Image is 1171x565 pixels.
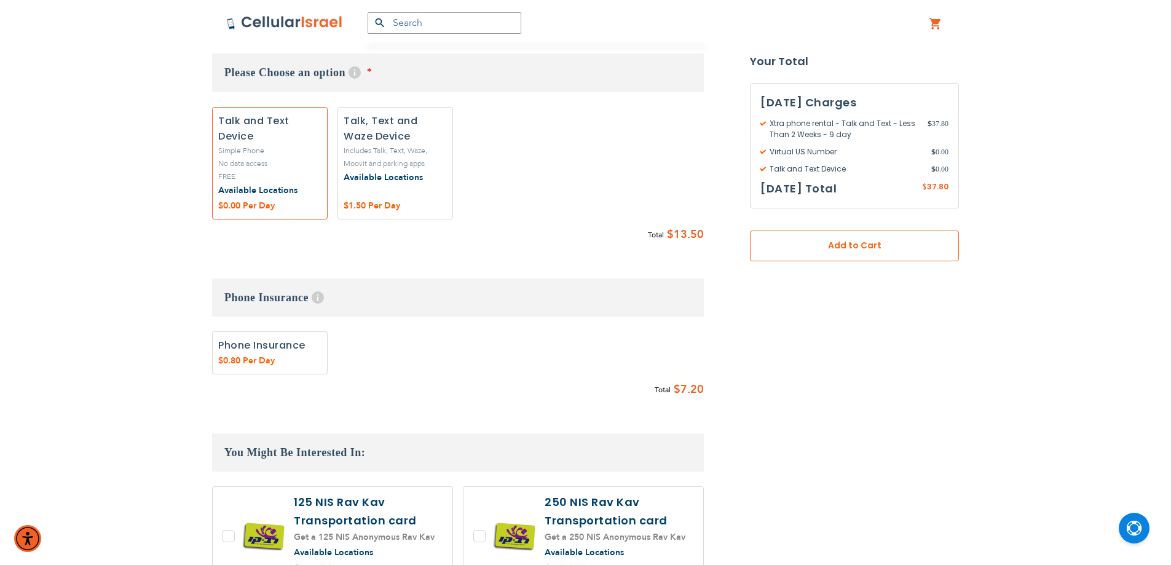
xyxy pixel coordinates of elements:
[760,146,931,157] span: Virtual US Number
[928,118,932,129] span: $
[760,164,931,175] span: Talk and Text Device
[655,384,671,397] span: Total
[927,181,948,192] span: 37.80
[791,240,918,253] span: Add to Cart
[750,52,959,71] strong: Your Total
[928,118,948,140] span: 37.80
[344,172,423,183] a: Available Locations
[931,164,936,175] span: $
[931,146,936,157] span: $
[14,525,41,552] div: Accessibility Menu
[667,226,674,244] span: $
[224,446,365,459] span: You Might Be Interested In:
[674,381,680,399] span: $
[750,231,959,261] button: Add to Cart
[349,66,361,79] span: Help
[931,146,948,157] span: 0.00
[760,118,928,140] span: Xtra phone rental - Talk and Text - Less Than 2 Weeks - 9 day
[218,184,298,196] a: Available Locations
[212,53,704,92] h3: Please Choose an option
[226,15,343,30] img: Cellular Israel Logo
[922,182,927,193] span: $
[545,547,624,558] a: Available Locations
[931,164,948,175] span: 0.00
[648,229,664,242] span: Total
[680,381,704,399] span: 7.20
[674,226,704,244] span: 13.50
[760,180,837,198] h3: [DATE] Total
[368,12,521,34] input: Search
[294,547,373,558] a: Available Locations
[760,93,948,112] h3: [DATE] Charges
[312,291,324,304] span: Help
[212,279,704,317] h3: Phone Insurance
